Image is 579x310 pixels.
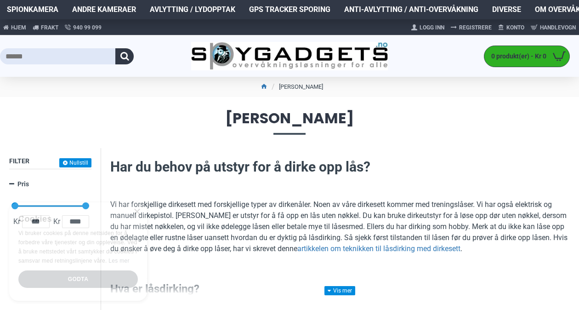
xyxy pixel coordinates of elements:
[506,23,524,32] span: Konto
[41,23,58,32] span: Frakt
[9,157,29,165] span: Filter
[150,4,235,15] span: Avlytting / Lydopptak
[110,157,570,177] h2: Har du behov på utstyr for å dirke opp lås?
[108,258,129,264] a: Les mer, opens a new window
[297,243,460,254] a: artikkelen om teknikken til låsdirking med dirkesett
[484,46,569,67] a: 0 produkt(er) - Kr 0
[191,42,388,70] img: SpyGadgets.no
[29,19,62,35] a: Frakt
[18,270,138,288] div: Godta
[528,20,579,35] a: Handlevogn
[344,4,478,15] span: Anti-avlytting / Anti-overvåkning
[492,4,521,15] span: Diverse
[540,23,576,32] span: Handlevogn
[133,209,140,216] div: Close
[18,209,132,229] div: Cookies
[72,4,136,15] span: Andre kameraer
[18,230,137,264] span: Vi bruker cookies på denne nettsiden for å forbedre våre tjenester og din opplevelse. Ved å bruke...
[110,199,570,254] p: Vi har forskjellige dirkesett med forskjellige typer av dirkenåler. Noen av våre dirkesett kommer...
[9,176,91,192] a: Pris
[59,158,91,167] button: Nullstill
[9,111,570,134] span: [PERSON_NAME]
[484,52,549,61] span: 0 produkt(er) - Kr 0
[448,20,495,35] a: Registrere
[7,4,58,15] span: Spionkamera
[11,23,26,32] span: Hjem
[495,20,528,35] a: Konto
[73,23,102,32] span: 940 99 099
[420,23,444,32] span: Logg Inn
[110,281,570,297] h3: Hva er låsdirking?
[249,4,330,15] span: GPS Tracker Sporing
[459,23,492,32] span: Registrere
[408,20,448,35] a: Logg Inn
